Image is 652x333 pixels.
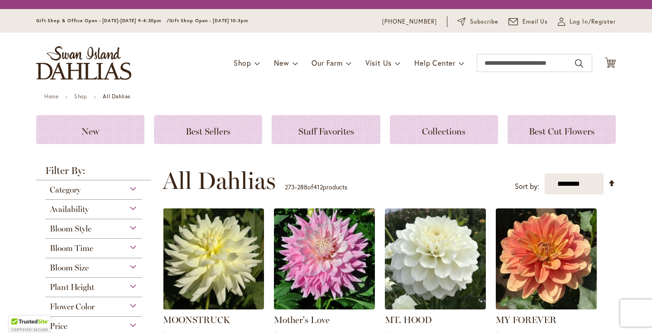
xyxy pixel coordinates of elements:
[103,93,130,100] strong: All Dahlias
[515,178,539,195] label: Sort by:
[74,93,87,100] a: Shop
[163,208,264,309] img: MOONSTRUCK
[50,282,94,292] span: Plant Height
[9,316,51,333] div: TrustedSite Certified
[298,126,354,137] span: Staff Favorites
[313,183,323,191] span: 412
[496,303,597,311] a: MY FOREVER
[312,58,342,68] span: Our Farm
[285,183,295,191] span: 273
[274,314,330,325] a: Mother's Love
[50,302,95,312] span: Flower Color
[274,303,375,311] a: Mother's Love
[470,17,499,26] span: Subscribe
[508,115,616,144] a: Best Cut Flowers
[234,58,251,68] span: Shop
[382,17,437,26] a: [PHONE_NUMBER]
[575,56,583,71] button: Search
[558,17,616,26] a: Log In/Register
[385,314,432,325] a: MT. HOOD
[50,321,67,331] span: Price
[570,17,616,26] span: Log In/Register
[50,204,89,214] span: Availability
[414,58,455,68] span: Help Center
[385,208,486,309] img: MT. HOOD
[163,167,276,194] span: All Dahlias
[169,18,248,24] span: Gift Shop Open - [DATE] 10-3pm
[422,126,465,137] span: Collections
[50,243,93,253] span: Bloom Time
[297,183,307,191] span: 288
[50,263,89,273] span: Bloom Size
[274,58,289,68] span: New
[457,17,499,26] a: Subscribe
[285,180,347,194] p: - of products
[385,303,486,311] a: MT. HOOD
[36,115,144,144] a: New
[274,208,375,309] img: Mother's Love
[50,224,91,234] span: Bloom Style
[154,115,262,144] a: Best Sellers
[50,185,81,195] span: Category
[36,46,131,80] a: store logo
[496,314,556,325] a: MY FOREVER
[496,208,597,309] img: MY FOREVER
[81,126,99,137] span: New
[365,58,392,68] span: Visit Us
[36,18,169,24] span: Gift Shop & Office Open - [DATE]-[DATE] 9-4:30pm /
[163,314,230,325] a: MOONSTRUCK
[390,115,498,144] a: Collections
[163,303,264,311] a: MOONSTRUCK
[523,17,548,26] span: Email Us
[186,126,230,137] span: Best Sellers
[272,115,380,144] a: Staff Favorites
[36,166,151,180] strong: Filter By:
[44,93,58,100] a: Home
[529,126,594,137] span: Best Cut Flowers
[508,17,548,26] a: Email Us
